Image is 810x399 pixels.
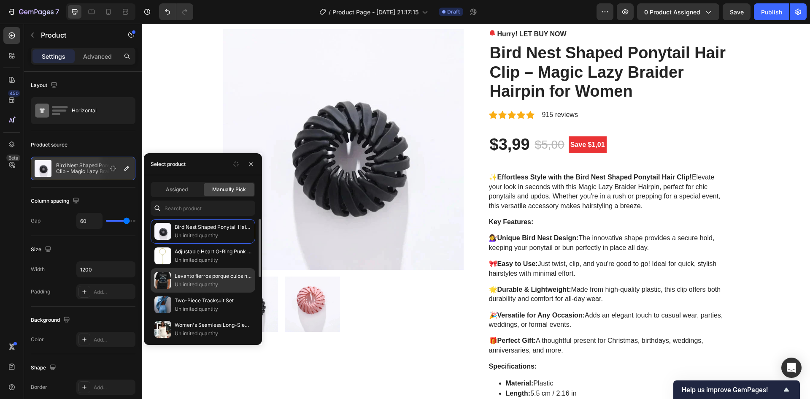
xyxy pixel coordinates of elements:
[347,339,395,346] strong: Specifications:
[355,262,429,269] strong: Durable & Lightweight:
[347,195,391,202] strong: Key Features:
[364,366,389,373] strong: Length:
[175,280,251,289] p: Unlimited quantity
[355,211,437,218] strong: Unique Bird Nest Design:
[72,101,123,120] div: Horizontal
[332,8,418,16] span: Product Page - [DATE] 21:17:15
[347,236,587,255] p: 🎀 Just twist, clip, and you're good to go! Ideal for quick, stylish hairstyles with minimal effort.
[723,3,751,20] button: Save
[41,30,113,40] p: Product
[175,305,251,313] p: Unlimited quantity
[175,329,251,338] p: Unlimited quantity
[151,160,186,168] div: Select product
[427,113,464,130] pre: Save $1,01
[35,160,51,177] img: product feature img
[347,312,587,331] p: 🎁 A thoughtful present for Christmas, birthdays, weddings, anniversaries, and more.
[175,296,251,305] p: Two-Piece Tracksuit Set
[754,3,789,20] button: Publish
[42,52,65,61] p: Settings
[212,186,246,193] span: Manually Pick
[347,149,587,187] p: ✨ Elevate your look in seconds with this Magic Lazy Braider Hairpin, perfect for chic ponytails a...
[55,7,59,17] p: 7
[94,384,133,391] div: Add...
[781,358,802,378] div: Open Intercom Messenger
[682,386,781,394] span: Help us improve GemPages!
[83,52,112,61] p: Advanced
[364,356,391,363] strong: Material:
[355,5,424,16] p: Hurry! LET BUY NOW
[31,80,59,91] div: Layout
[355,150,550,157] strong: Effortless Style with the Bird Nest Shaped Ponytail Hair Clip!
[143,253,198,308] img: #E2B5B9
[31,244,53,255] div: Size
[154,296,171,313] img: collections
[175,223,251,231] p: Bird Nest Shaped Ponytail Hair Clip – Magic Lazy Braider Hairpin for Women
[77,262,135,277] input: Auto
[761,8,782,16] div: Publish
[31,266,45,273] div: Width
[364,365,587,375] li: 5.5 cm / 2.16 in
[347,19,587,79] h2: Bird Nest Shaped Ponytail Hair Clip – Magic Lazy Braider Hairpin for Women
[166,186,188,193] span: Assigned
[392,111,423,131] div: $5,00
[347,210,587,229] p: 💇‍♀️ The innovative shape provides a secure hold, keeping your ponytail or bun perfectly in place...
[347,287,587,306] p: 🎉 Adds an elegant touch to casual wear, parties, weddings, or formal events.
[355,288,443,295] strong: Versatile for Any Occasion:
[8,90,20,97] div: 450
[175,272,251,280] p: Levanto fierros porque culos ni uno
[364,355,587,365] li: Plastic
[329,8,331,16] span: /
[364,375,587,385] li: Women's hair scrunchie, hair bands, high ponytail headwear
[682,385,791,395] button: Show survey - Help us improve GemPages!
[355,313,394,320] strong: Perfect Gift:
[175,321,251,329] p: Women's Seamless Long-Sleeve Yoga Jumpsuit
[94,288,133,296] div: Add...
[31,362,58,374] div: Shape
[31,217,40,225] div: Gap
[154,272,171,289] img: collections
[644,8,700,16] span: 0 product assigned
[154,321,171,338] img: collections
[31,315,72,326] div: Background
[31,195,81,207] div: Column spacing
[94,336,133,344] div: Add...
[31,336,44,343] div: Color
[154,223,171,240] img: collections
[151,201,255,216] input: Search in Settings & Advanced
[154,247,171,264] img: collections
[3,3,63,20] button: 7
[637,3,719,20] button: 0 product assigned
[31,383,47,391] div: Border
[347,261,587,280] p: 🌟 Made from high-quality plastic, this clip offers both durability and comfort for all-day wear.
[159,3,193,20] div: Undo/Redo
[77,213,102,228] input: Auto
[31,141,67,149] div: Product source
[31,288,50,296] div: Padding
[355,236,396,244] strong: Easy to Use:
[56,163,132,174] p: Bird Nest Shaped Ponytail Hair Clip – Magic Lazy Braider Hairpin for Women
[175,231,251,240] p: Unlimited quantity
[730,8,744,16] span: Save
[347,111,389,132] div: $3,99
[6,155,20,161] div: Beta
[142,24,810,399] iframe: Design area
[175,256,251,264] p: Unlimited quantity
[175,247,251,256] p: Adjustable Heart O-Ring Punk Rock Cuban Chain Necklace – Lariat Y-Style Necklace with Key & Heart...
[447,8,460,16] span: Draft
[400,86,436,96] p: 915 reviews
